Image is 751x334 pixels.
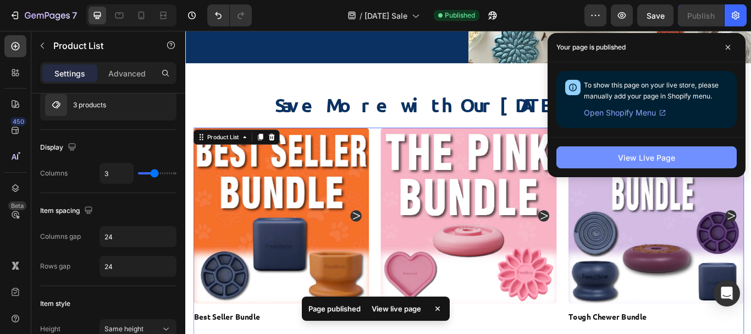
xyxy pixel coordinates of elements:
p: 7 [72,9,77,22]
span: / [360,10,362,21]
div: Item style [40,299,70,309]
button: Publish [678,4,724,26]
div: 450 [10,117,26,126]
span: Same height [104,325,143,333]
p: Product List [53,39,147,52]
button: Carousel Next Arrow [411,209,424,222]
div: Display [40,140,79,155]
button: Save [637,4,673,26]
span: Open Shopify Menu [584,106,656,119]
div: Product List [23,119,64,129]
div: Beta [8,201,26,210]
p: Advanced [108,68,146,79]
div: Publish [687,10,715,21]
span: Published [445,10,475,20]
div: Rows gap [40,261,70,271]
input: Auto [100,256,176,276]
input: Auto [100,227,176,247]
div: Columns [40,168,68,178]
span: Save [647,11,665,20]
div: Open Intercom Messenger [714,280,740,306]
div: Height [40,324,60,334]
p: Page published [308,303,361,314]
div: View live page [365,301,428,316]
h2: Save More with Our [DATE] Bundles [9,71,651,102]
span: [DATE] Sale [365,10,407,21]
img: product feature img [45,94,67,116]
p: Your page is published [556,42,626,53]
button: 7 [4,4,82,26]
div: Item spacing [40,204,95,218]
div: Undo/Redo [207,4,252,26]
div: View Live Page [618,152,675,163]
button: Carousel Next Arrow [192,209,205,222]
input: Auto [100,163,133,183]
iframe: Design area [185,31,751,334]
button: Carousel Next Arrow [629,209,642,222]
span: To show this page on your live store, please manually add your page in Shopify menu. [584,81,719,100]
div: Columns gap [40,232,81,242]
p: 3 products [73,101,106,109]
p: Settings [54,68,85,79]
button: View Live Page [556,146,737,168]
